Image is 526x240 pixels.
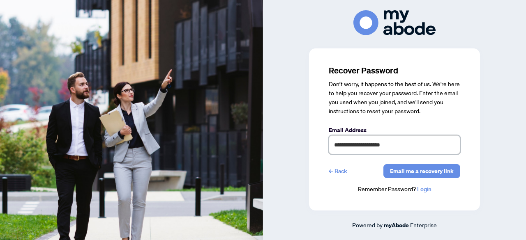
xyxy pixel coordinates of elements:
[329,164,347,178] a: ←Back
[329,167,333,176] span: ←
[329,185,460,194] div: Remember Password?
[329,80,460,116] div: Don’t worry, it happens to the best of us. We're here to help you recover your password. Enter th...
[417,185,431,193] a: Login
[353,10,436,35] img: ma-logo
[329,65,460,76] h3: Recover Password
[352,221,383,229] span: Powered by
[410,221,437,229] span: Enterprise
[390,165,454,178] span: Email me a recovery link
[384,221,409,230] a: myAbode
[329,126,460,135] label: Email Address
[383,164,460,178] button: Email me a recovery link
